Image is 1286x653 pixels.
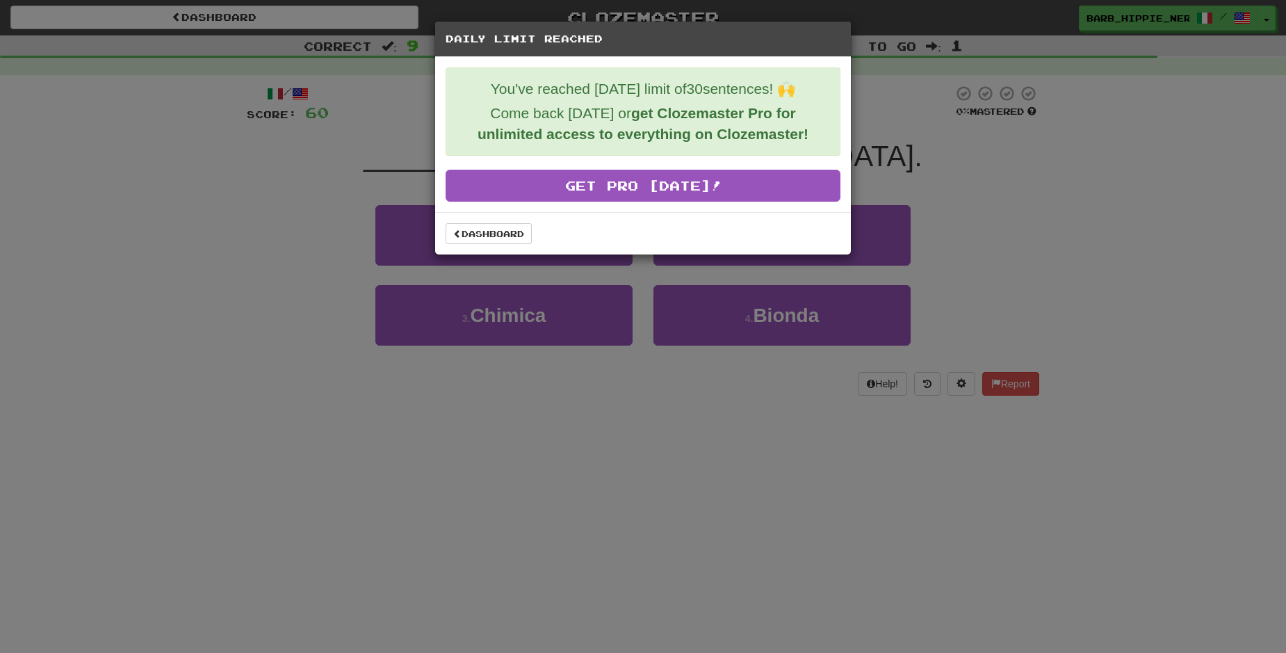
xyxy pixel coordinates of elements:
a: Get Pro [DATE]! [446,170,840,202]
strong: get Clozemaster Pro for unlimited access to everything on Clozemaster! [478,105,808,142]
p: Come back [DATE] or [457,103,829,145]
a: Dashboard [446,223,532,244]
h5: Daily Limit Reached [446,32,840,46]
p: You've reached [DATE] limit of 30 sentences! 🙌 [457,79,829,99]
